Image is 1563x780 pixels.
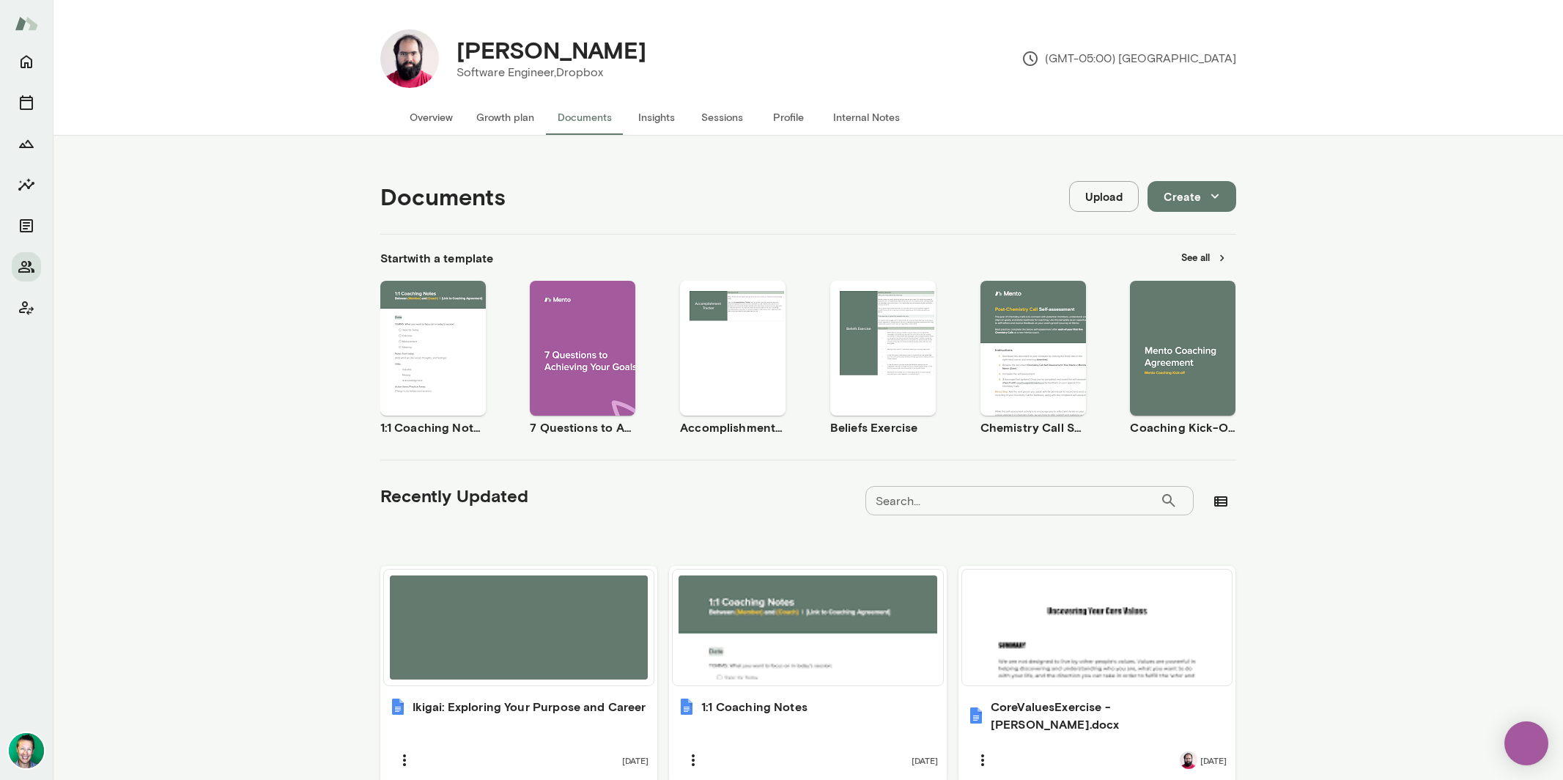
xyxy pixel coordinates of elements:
span: [DATE] [622,754,649,766]
img: Adam Ranfelt [380,29,439,88]
button: Documents [12,211,41,240]
button: Documents [546,100,624,135]
h6: Start with a template [380,249,494,267]
button: Sessions [12,88,41,117]
img: Mento [15,10,38,37]
button: Home [12,47,41,76]
button: Sessions [690,100,755,135]
img: CoreValuesExercise - Adam.docx [967,707,985,724]
button: Growth Plan [12,129,41,158]
img: Brian Lawrence [9,733,44,768]
button: Upload [1069,181,1139,212]
button: Profile [755,100,821,135]
h6: 7 Questions to Achieving Your Goals [530,419,635,436]
button: Members [12,252,41,282]
button: See all [1172,246,1236,269]
button: Client app [12,293,41,323]
button: Create [1148,181,1236,212]
h6: Beliefs Exercise [830,419,936,436]
h4: [PERSON_NAME] [457,36,646,64]
img: Ikigai: Exploring Your Purpose and Career [389,698,407,715]
button: Insights [12,170,41,199]
h6: Coaching Kick-Off | Coaching Agreement [1130,419,1235,436]
h6: CoreValuesExercise - [PERSON_NAME].docx [991,698,1227,733]
span: [DATE] [1200,754,1227,766]
button: Growth plan [465,100,546,135]
h6: 1:1 Coaching Notes [701,698,808,715]
button: Internal Notes [821,100,912,135]
span: [DATE] [912,754,938,766]
p: (GMT-05:00) [GEOGRAPHIC_DATA] [1021,50,1236,67]
h5: Recently Updated [380,484,528,507]
button: Overview [398,100,465,135]
img: 1:1 Coaching Notes [678,698,695,715]
h6: Chemistry Call Self-Assessment [Coaches only] [980,419,1086,436]
p: Software Engineer, Dropbox [457,64,646,81]
h6: Accomplishment Tracker [680,419,786,436]
button: Insights [624,100,690,135]
h4: Documents [380,183,506,210]
h6: Ikigai: Exploring Your Purpose and Career [413,698,646,715]
h6: 1:1 Coaching Notes [380,419,486,436]
img: Adam Ranfelt [1180,751,1197,769]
